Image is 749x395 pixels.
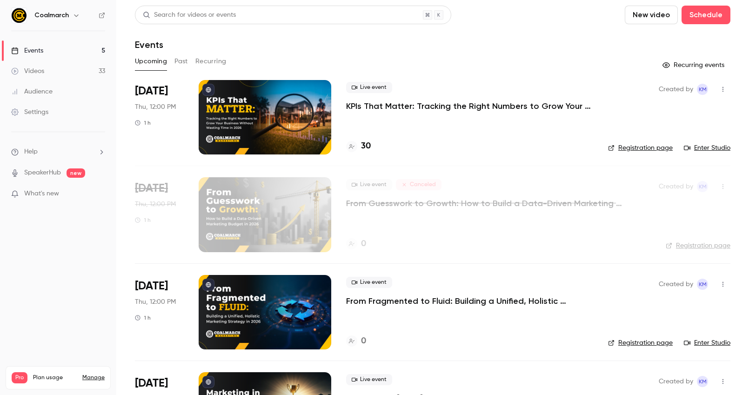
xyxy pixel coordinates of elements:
[346,238,366,250] a: 0
[346,335,366,348] a: 0
[699,84,707,95] span: KM
[659,376,693,387] span: Created by
[697,376,708,387] span: Katie McCaskill
[135,275,184,349] div: Oct 30 Thu, 12:00 PM (America/New York)
[697,84,708,95] span: Katie McCaskill
[346,100,593,112] a: KPIs That Matter: Tracking the Right Numbers to Grow Your Business Without Wasting Time in [DATE]
[135,84,168,99] span: [DATE]
[135,54,167,69] button: Upcoming
[11,147,105,157] li: help-dropdown-opener
[682,6,730,24] button: Schedule
[697,181,708,192] span: Katie McCaskill
[346,295,593,307] a: From Fragmented to Fluid: Building a Unified, Holistic Marketing Strategy in [DATE]
[143,10,236,20] div: Search for videos or events
[666,241,730,250] a: Registration page
[346,82,392,93] span: Live event
[82,374,105,382] a: Manage
[361,140,371,153] h4: 30
[34,11,69,20] h6: Coalmarch
[24,168,61,178] a: SpeakerHub
[346,198,625,209] a: From Guesswork to Growth: How to Build a Data-Driven Marketing Budget in [DATE]
[11,46,43,55] div: Events
[135,297,176,307] span: Thu, 12:00 PM
[12,372,27,383] span: Pro
[11,87,53,96] div: Audience
[174,54,188,69] button: Past
[94,190,105,198] iframe: Noticeable Trigger
[24,147,38,157] span: Help
[659,84,693,95] span: Created by
[67,168,85,178] span: new
[608,338,673,348] a: Registration page
[135,279,168,294] span: [DATE]
[396,179,441,190] span: Canceled
[135,181,168,196] span: [DATE]
[659,181,693,192] span: Created by
[135,39,163,50] h1: Events
[346,374,392,385] span: Live event
[608,143,673,153] a: Registration page
[135,177,184,252] div: Oct 16 Thu, 12:00 PM (America/New York)
[135,102,176,112] span: Thu, 12:00 PM
[361,335,366,348] h4: 0
[135,119,151,127] div: 1 h
[658,58,730,73] button: Recurring events
[346,140,371,153] a: 30
[699,279,707,290] span: KM
[361,238,366,250] h4: 0
[135,200,176,209] span: Thu, 12:00 PM
[699,181,707,192] span: KM
[11,107,48,117] div: Settings
[699,376,707,387] span: KM
[11,67,44,76] div: Videos
[135,314,151,321] div: 1 h
[346,179,392,190] span: Live event
[135,216,151,224] div: 1 h
[135,376,168,391] span: [DATE]
[24,189,59,199] span: What's new
[684,143,730,153] a: Enter Studio
[625,6,678,24] button: New video
[12,8,27,23] img: Coalmarch
[697,279,708,290] span: Katie McCaskill
[195,54,227,69] button: Recurring
[684,338,730,348] a: Enter Studio
[659,279,693,290] span: Created by
[346,277,392,288] span: Live event
[135,80,184,154] div: Oct 2 Thu, 12:00 PM (America/New York)
[33,374,77,382] span: Plan usage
